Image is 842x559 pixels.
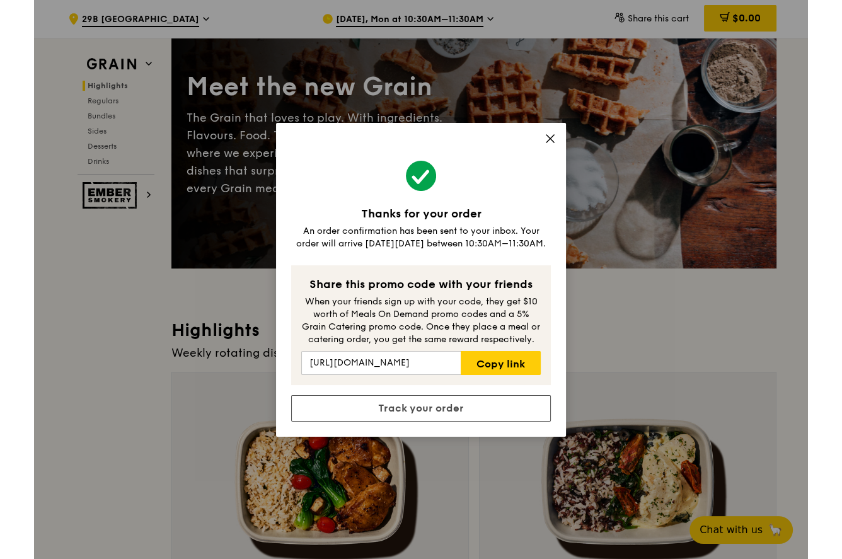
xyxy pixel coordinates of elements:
div: When your friends sign up with your code, they get $10 worth of Meals On Demand promo codes and a... [267,296,507,346]
div: Share this promo code with your friends [267,275,507,293]
div: Thanks for your order [257,205,517,222]
div: An order confirmation has been sent to your inbox. Your order will arrive [DATE][DATE] between 10... [257,225,517,250]
img: aff_l [387,148,388,149]
a: Track your order [257,395,517,422]
a: Copy link [427,351,507,375]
